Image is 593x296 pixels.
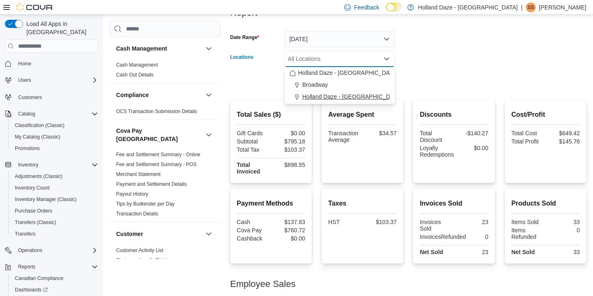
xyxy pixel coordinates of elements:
[15,208,52,214] span: Purchase Orders
[302,81,328,89] span: Broadway
[456,130,488,136] div: -$140.27
[16,3,54,12] img: Cova
[2,245,101,256] button: Operations
[386,3,403,12] input: Dark Mode
[15,196,77,203] span: Inventory Manager (Classic)
[15,185,50,191] span: Inventory Count
[18,247,42,254] span: Operations
[116,181,187,187] a: Payment and Settlement Details
[12,120,68,130] a: Classification (Classic)
[15,262,98,272] span: Reports
[285,79,395,91] button: Broadway
[8,182,101,194] button: Inventory Count
[15,245,98,255] span: Operations
[420,110,488,120] h2: Discounts
[521,2,523,12] p: |
[420,219,452,232] div: Invoices Sold
[237,110,305,120] h2: Total Sales ($)
[110,106,220,120] div: Compliance
[116,191,148,197] span: Payout History
[511,130,544,136] div: Total Cost
[15,92,98,102] span: Customers
[116,108,197,115] span: OCS Transaction Submission Details
[116,44,167,53] h3: Cash Management
[511,227,544,240] div: Items Refunded
[18,111,35,117] span: Catalog
[116,230,202,238] button: Customer
[8,120,101,131] button: Classification (Classic)
[230,279,296,289] h3: Employee Sales
[12,273,98,283] span: Canadian Compliance
[237,235,269,242] div: Cashback
[8,217,101,228] button: Transfers (Classic)
[204,90,214,100] button: Compliance
[456,219,488,225] div: 23
[116,211,158,217] a: Transaction Details
[116,230,143,238] h3: Customer
[116,257,170,263] a: Customer Loyalty Points
[237,130,269,136] div: Gift Cards
[8,171,101,182] button: Adjustments (Classic)
[12,120,98,130] span: Classification (Classic)
[328,199,397,208] h2: Taxes
[12,132,64,142] a: My Catalog (Classic)
[8,284,101,296] a: Dashboards
[237,227,269,234] div: Cova Pay
[8,273,101,284] button: Canadian Compliance
[285,67,395,79] button: Holland Daze - [GEOGRAPHIC_DATA]
[12,143,43,153] a: Promotions
[12,183,53,193] a: Inventory Count
[273,227,305,234] div: $760.72
[12,285,51,295] a: Dashboards
[237,199,305,208] h2: Payment Methods
[420,249,443,255] strong: Net Sold
[15,59,35,69] a: Home
[15,122,65,129] span: Classification (Classic)
[204,130,214,140] button: Cova Pay [GEOGRAPHIC_DATA]
[328,130,361,143] div: Transaction Average
[526,2,536,12] div: Shawn S
[116,44,202,53] button: Cash Management
[15,75,98,85] span: Users
[18,60,31,67] span: Home
[116,72,154,78] span: Cash Out Details
[420,234,466,240] div: InvoicesRefunded
[116,62,158,68] span: Cash Management
[15,160,98,170] span: Inventory
[469,234,488,240] div: 0
[273,130,305,136] div: $0.00
[110,150,220,222] div: Cova Pay [GEOGRAPHIC_DATA]
[8,143,101,154] button: Promotions
[15,145,40,152] span: Promotions
[15,75,34,85] button: Users
[15,92,45,102] a: Customers
[2,74,101,86] button: Users
[18,162,38,168] span: Inventory
[8,205,101,217] button: Purchase Orders
[116,201,175,207] a: Tips by Budtender per Day
[511,199,580,208] h2: Products Sold
[418,2,518,12] p: Holland Daze - [GEOGRAPHIC_DATA]
[547,227,580,234] div: 0
[18,77,31,83] span: Users
[354,3,379,12] span: Feedback
[273,219,305,225] div: $137.83
[285,67,395,103] div: Choose from the following options
[364,130,397,136] div: $34.57
[116,109,197,114] a: OCS Transaction Submission Details
[116,162,196,167] a: Fee and Settlement Summary - POS
[8,228,101,240] button: Transfers
[15,160,42,170] button: Inventory
[2,108,101,120] button: Catalog
[420,145,454,158] div: Loyalty Redemptions
[116,171,161,177] a: Merchant Statement
[547,219,580,225] div: 33
[364,219,397,225] div: $103.37
[12,206,98,216] span: Purchase Orders
[237,162,260,175] strong: Total Invoiced
[12,143,98,153] span: Promotions
[302,92,402,101] span: Holland Daze - [GEOGRAPHIC_DATA]
[273,235,305,242] div: $0.00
